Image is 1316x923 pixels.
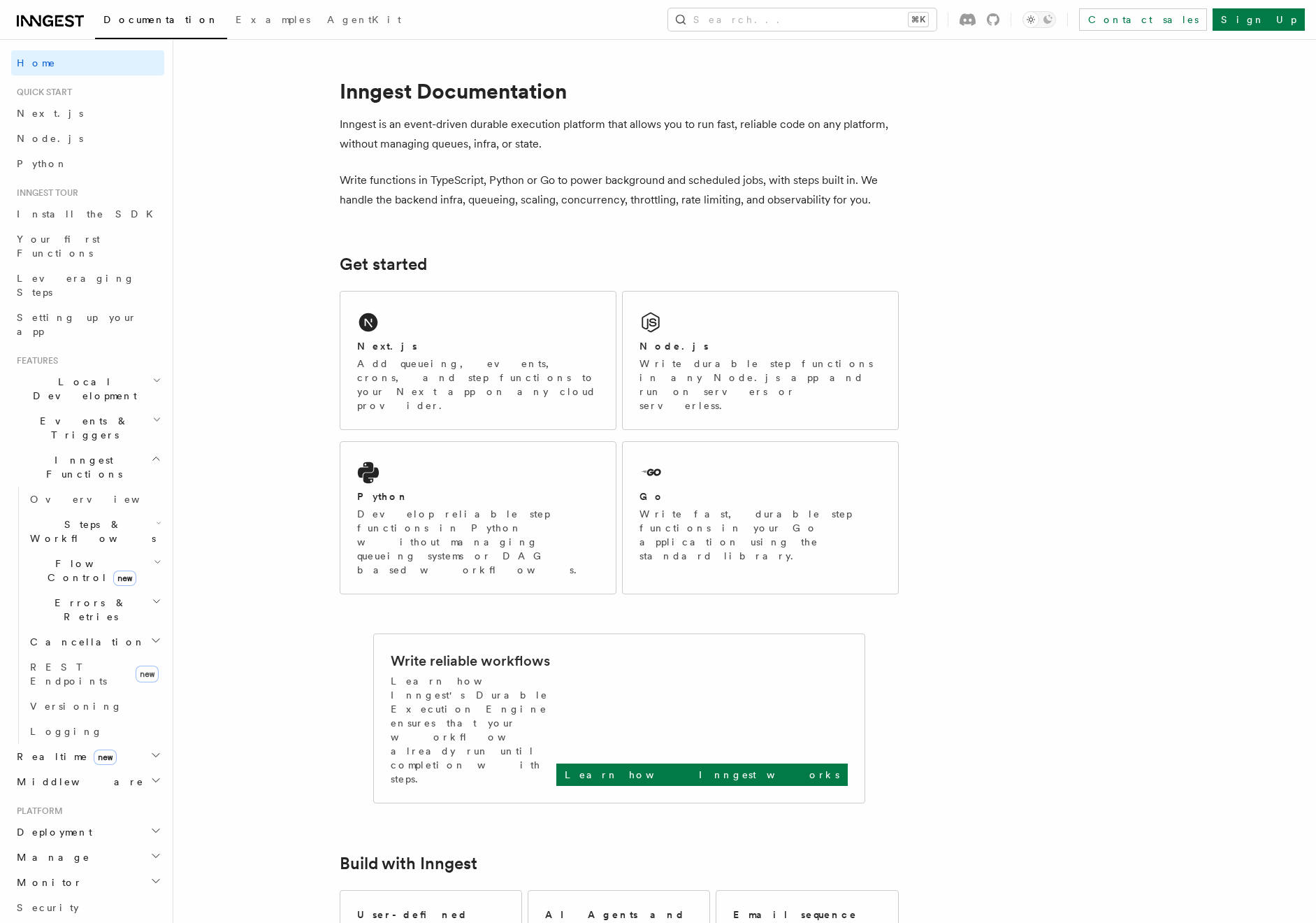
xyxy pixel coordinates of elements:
[11,750,117,764] span: Realtime
[11,369,164,408] button: Local Development
[11,50,164,76] a: Home
[17,273,135,298] span: Leveraging Steps
[639,357,881,413] p: Write durable step functions in any Node.js app and run on servers or serverless.
[11,414,152,442] span: Events & Triggers
[11,355,58,366] span: Features
[340,115,899,154] p: Inngest is an event-driven durable execution platform that allows you to run fast, reliable code ...
[639,507,881,563] p: Write fast, durable step functions in your Go application using the standard library.
[11,775,144,789] span: Middleware
[357,357,599,413] p: Add queueing, events, crons, and step functions to your Next app on any cloud provider.
[11,408,164,448] button: Events & Triggers
[17,133,83,144] span: Node.js
[319,4,410,38] a: AgentKit
[556,764,848,786] a: Learn how Inngest works
[17,312,137,337] span: Setting up your app
[340,441,616,594] a: PythonDevelop reliable step functions in Python without managing queueing systems or DAG based wo...
[24,551,164,590] button: Flow Controlnew
[24,635,145,649] span: Cancellation
[11,266,164,305] a: Leveraging Steps
[11,825,92,839] span: Deployment
[236,14,310,25] span: Examples
[391,651,550,671] h2: Write reliable workflows
[24,596,152,624] span: Errors & Retries
[11,151,164,176] a: Python
[11,769,164,794] button: Middleware
[24,694,164,719] a: Versioning
[17,208,161,220] span: Install the SDK
[340,255,427,274] a: Get started
[24,590,164,629] button: Errors & Retries
[30,726,103,737] span: Logging
[11,850,90,864] span: Manage
[227,4,319,38] a: Examples
[327,14,401,25] span: AgentKit
[391,674,556,786] p: Learn how Inngest's Durable Execution Engine ensures that your workflow already run until complet...
[11,227,164,266] a: Your first Functions
[357,339,417,353] h2: Next.js
[17,108,83,119] span: Next.js
[340,291,616,430] a: Next.jsAdd queueing, events, crons, and step functions to your Next app on any cloud provider.
[136,666,159,682] span: new
[30,701,122,712] span: Versioning
[340,854,477,873] a: Build with Inngest
[30,494,174,505] span: Overview
[11,187,78,199] span: Inngest tour
[11,845,164,870] button: Manage
[11,487,164,744] div: Inngest Functions
[30,661,107,687] span: REST Endpoints
[24,629,164,654] button: Cancellation
[24,557,154,585] span: Flow Control
[24,487,164,512] a: Overview
[11,87,72,98] span: Quick start
[11,820,164,845] button: Deployment
[17,234,100,259] span: Your first Functions
[11,448,164,487] button: Inngest Functions
[17,56,56,70] span: Home
[1079,8,1207,31] a: Contact sales
[357,507,599,577] p: Develop reliable step functions in Python without managing queueing systems or DAG based workflows.
[24,654,164,694] a: REST Endpointsnew
[103,14,219,25] span: Documentation
[24,512,164,551] button: Steps & Workflows
[639,339,709,353] h2: Node.js
[1022,11,1056,28] button: Toggle dark mode
[11,201,164,227] a: Install the SDK
[24,517,156,545] span: Steps & Workflows
[17,158,68,169] span: Python
[622,291,899,430] a: Node.jsWrite durable step functions in any Node.js app and run on servers or serverless.
[357,489,409,503] h2: Python
[639,489,665,503] h2: Go
[113,571,136,586] span: new
[340,171,899,210] p: Write functions in TypeScript, Python or Go to power background and scheduled jobs, with steps bu...
[17,902,79,913] span: Security
[95,4,227,39] a: Documentation
[565,768,839,782] p: Learn how Inngest works
[11,101,164,126] a: Next.js
[668,8,937,31] button: Search...⌘K
[733,908,858,922] h2: Email sequence
[11,453,151,481] span: Inngest Functions
[24,719,164,744] a: Logging
[11,895,164,920] a: Security
[909,13,928,27] kbd: ⌘K
[11,744,164,769] button: Realtimenew
[1213,8,1305,31] a: Sign Up
[622,441,899,594] a: GoWrite fast, durable step functions in your Go application using the standard library.
[11,806,63,817] span: Platform
[11,870,164,895] button: Monitor
[11,375,152,403] span: Local Development
[11,875,82,889] span: Monitor
[94,750,117,765] span: new
[11,305,164,344] a: Setting up your app
[340,78,899,103] h1: Inngest Documentation
[11,126,164,151] a: Node.js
